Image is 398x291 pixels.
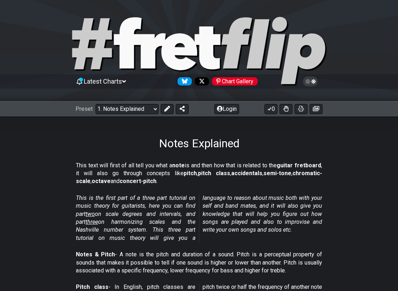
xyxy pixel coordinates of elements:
[86,211,95,217] span: two
[306,78,315,85] span: Toggle light / dark theme
[209,77,258,85] a: #fretflip at Pinterest
[84,78,122,85] span: Latest Charts
[159,137,239,150] h1: Notes Explained
[76,162,322,186] p: This text will first of all tell you what a is and then how that is related to the , it will also...
[76,251,115,258] strong: Notes & Pitch
[96,104,159,114] select: Preset
[214,104,239,114] button: Login
[277,162,321,169] strong: guitar fretboard
[76,194,322,241] em: This is the first part of a three part tutorial on music theory for guitarists, here you can find...
[295,104,307,114] button: Print
[192,77,209,85] a: Follow #fretflip at X
[120,178,156,184] strong: concert-pitch
[263,170,291,177] strong: semi-tone
[76,105,93,112] span: Preset
[86,218,98,225] span: three
[198,170,230,177] strong: pitch class
[92,178,111,184] strong: octave
[161,104,174,114] button: Edit Preset
[76,251,322,275] p: - A note is the pitch and duration of a sound. Pitch is a perceptual property of sounds that make...
[172,162,185,169] strong: note
[212,77,258,85] div: Chart Gallery
[175,77,192,85] a: Follow #fretflip at Bluesky
[231,170,262,177] strong: accidentals
[184,170,197,177] strong: pitch
[280,104,292,114] button: Toggle Dexterity for all fretkits
[176,104,189,114] button: Share Preset
[76,283,108,290] strong: Pitch class
[264,104,277,114] button: 0
[310,104,322,114] button: Create image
